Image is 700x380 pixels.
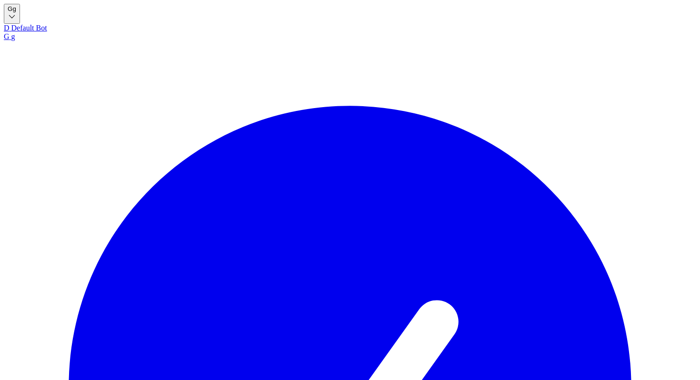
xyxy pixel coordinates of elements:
span: G [4,32,10,40]
span: D [4,24,10,32]
span: g [12,5,16,12]
div: g [4,32,696,41]
div: Default Bot [4,24,696,32]
button: Gg [4,4,20,24]
span: G [8,5,12,12]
